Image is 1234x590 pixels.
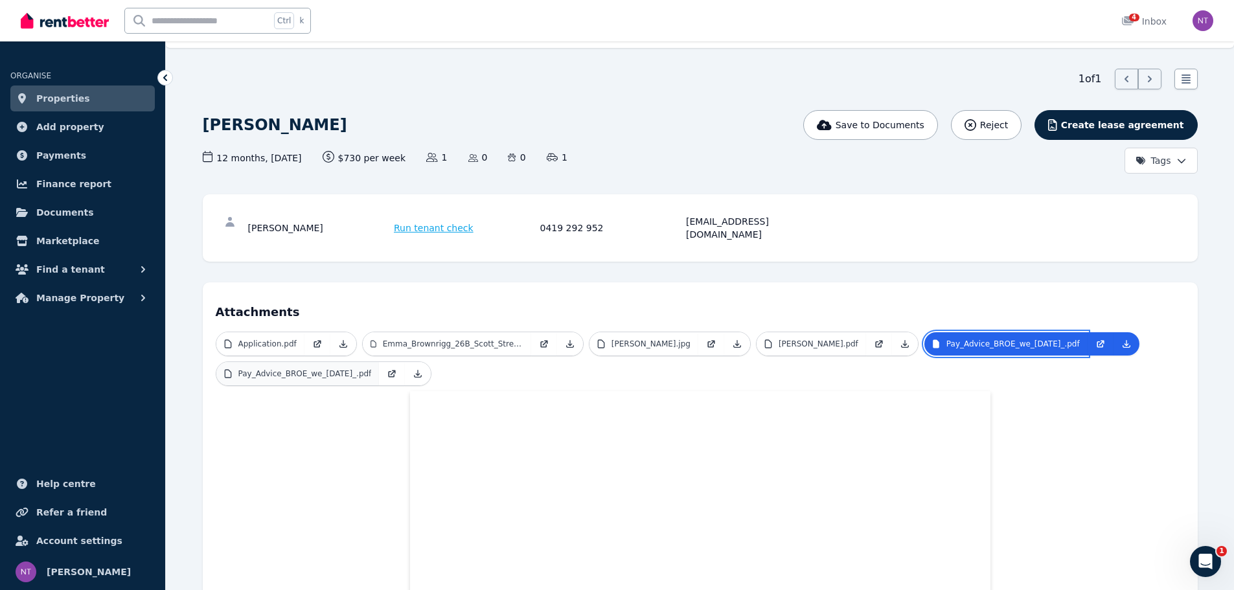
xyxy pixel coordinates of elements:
span: Payments [36,148,86,163]
a: Properties [10,85,155,111]
h4: Attachments [216,295,1185,321]
div: Inbox [1121,15,1167,28]
span: Documents [36,205,94,220]
span: Run tenant check [394,221,474,234]
button: Reject [951,110,1022,140]
a: Open in new Tab [531,332,557,356]
p: Pay_Advice_BROE_we_[DATE]_.pdf [946,339,1080,349]
span: $730 per week [323,151,406,165]
span: k [299,16,304,26]
div: [EMAIL_ADDRESS][DOMAIN_NAME] [686,215,828,241]
button: Tags [1125,148,1198,174]
span: 0 [508,151,525,164]
span: Save to Documents [836,119,924,131]
span: Add property [36,119,104,135]
a: [PERSON_NAME].jpg [589,332,698,356]
span: Tags [1136,154,1171,167]
span: Create lease agreement [1061,119,1184,131]
span: [PERSON_NAME] [47,564,131,580]
a: Refer a friend [10,499,155,525]
span: 0 [468,151,488,164]
a: Payments [10,142,155,168]
a: Open in new Tab [379,362,405,385]
a: Open in new Tab [866,332,892,356]
button: Find a tenant [10,256,155,282]
img: RentBetter [21,11,109,30]
div: [PERSON_NAME] [248,215,391,241]
p: [PERSON_NAME].jpg [611,339,691,349]
a: Open in new Tab [1088,332,1114,356]
span: Properties [36,91,90,106]
a: Pay_Advice_BROE_we_[DATE]_.pdf [216,362,380,385]
a: Application.pdf [216,332,304,356]
button: Manage Property [10,285,155,311]
a: Pay_Advice_BROE_we_[DATE]_.pdf [924,332,1088,356]
a: Documents [10,199,155,225]
a: Download Attachment [892,332,918,356]
img: nicholas tsatsos [16,562,36,582]
img: nicholas tsatsos [1193,10,1213,31]
p: Emma_Brownrigg_26B_Scott_Street_Firle.pdf [383,339,523,349]
span: Manage Property [36,290,124,306]
a: Emma_Brownrigg_26B_Scott_Street_Firle.pdf [363,332,531,356]
p: Pay_Advice_BROE_we_[DATE]_.pdf [238,369,372,379]
a: Download Attachment [557,332,583,356]
a: Add property [10,114,155,140]
span: 12 months , [DATE] [203,151,302,165]
a: Finance report [10,171,155,197]
a: Download Attachment [724,332,750,356]
span: Marketplace [36,233,99,249]
p: [PERSON_NAME].pdf [779,339,858,349]
a: Open in new Tab [698,332,724,356]
span: 1 [547,151,567,164]
iframe: Intercom live chat [1190,546,1221,577]
p: Application.pdf [238,339,297,349]
a: Help centre [10,471,155,497]
a: Download Attachment [1114,332,1139,356]
div: 0419 292 952 [540,215,683,241]
a: Download Attachment [330,332,356,356]
span: Refer a friend [36,505,107,520]
span: 1 [426,151,447,164]
a: Open in new Tab [304,332,330,356]
span: 1 [1217,546,1227,556]
span: Account settings [36,533,122,549]
span: Help centre [36,476,96,492]
h1: [PERSON_NAME] [203,115,347,135]
a: Download Attachment [405,362,431,385]
span: 1 of 1 [1079,71,1102,87]
a: Marketplace [10,228,155,254]
span: ORGANISE [10,71,51,80]
a: [PERSON_NAME].pdf [757,332,866,356]
span: 4 [1129,14,1139,21]
span: Find a tenant [36,262,105,277]
span: Finance report [36,176,111,192]
button: Create lease agreement [1034,110,1197,140]
span: Reject [980,119,1008,131]
a: Account settings [10,528,155,554]
span: Ctrl [274,12,294,29]
button: Save to Documents [803,110,938,140]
